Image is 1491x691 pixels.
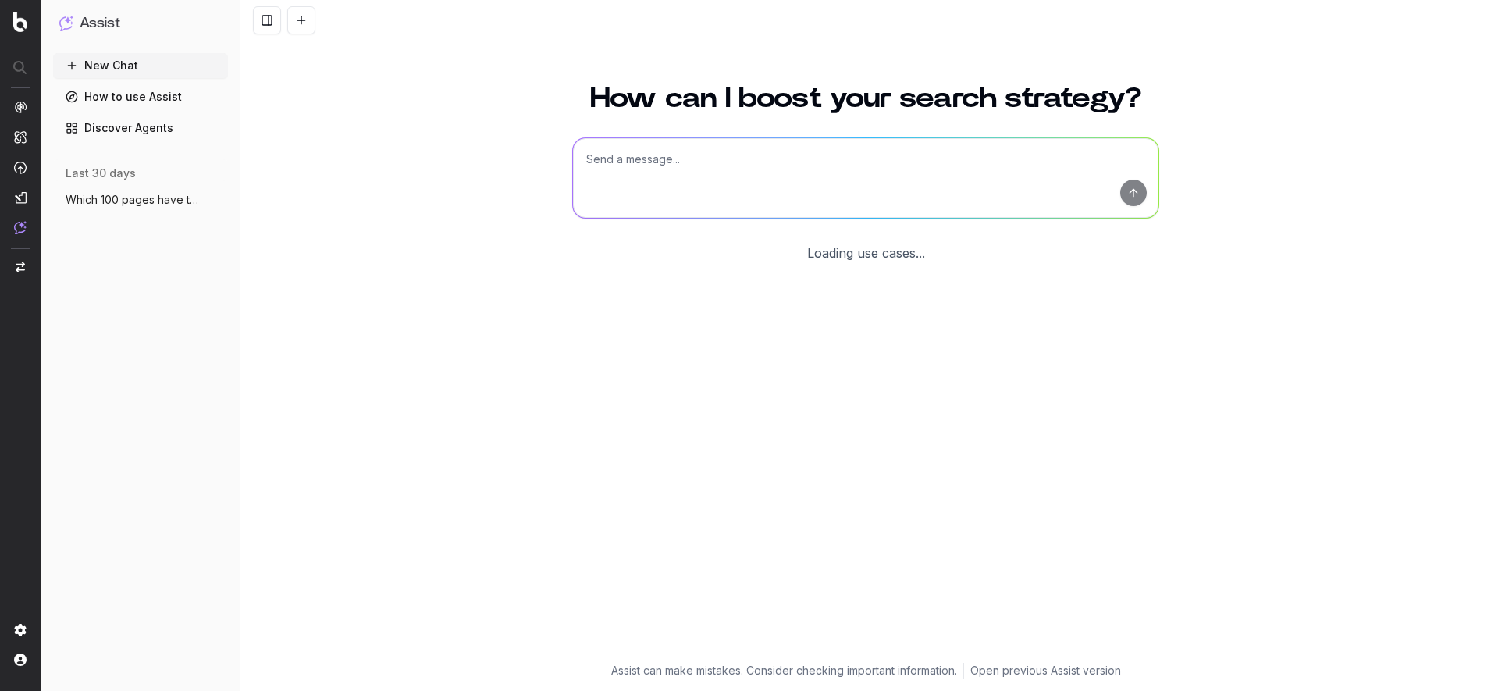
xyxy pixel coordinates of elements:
h1: Assist [80,12,120,34]
img: Assist [59,16,73,30]
p: Assist can make mistakes. Consider checking important information. [611,663,957,679]
img: Switch project [16,262,25,272]
button: Assist [59,12,222,34]
img: Intelligence [14,130,27,144]
button: New Chat [53,53,228,78]
div: Loading use cases... [807,244,925,262]
a: Discover Agents [53,116,228,141]
img: Activation [14,161,27,174]
img: Analytics [14,101,27,113]
img: My account [14,654,27,666]
a: Open previous Assist version [970,663,1121,679]
img: Botify logo [13,12,27,32]
button: Which 100 pages have the most potential [53,187,228,212]
img: Assist [14,221,27,234]
h1: How can I boost your search strategy? [572,84,1159,112]
span: last 30 days [66,166,136,181]
img: Setting [14,624,27,636]
a: How to use Assist [53,84,228,109]
span: Which 100 pages have the most potential [66,192,203,208]
img: Studio [14,191,27,204]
